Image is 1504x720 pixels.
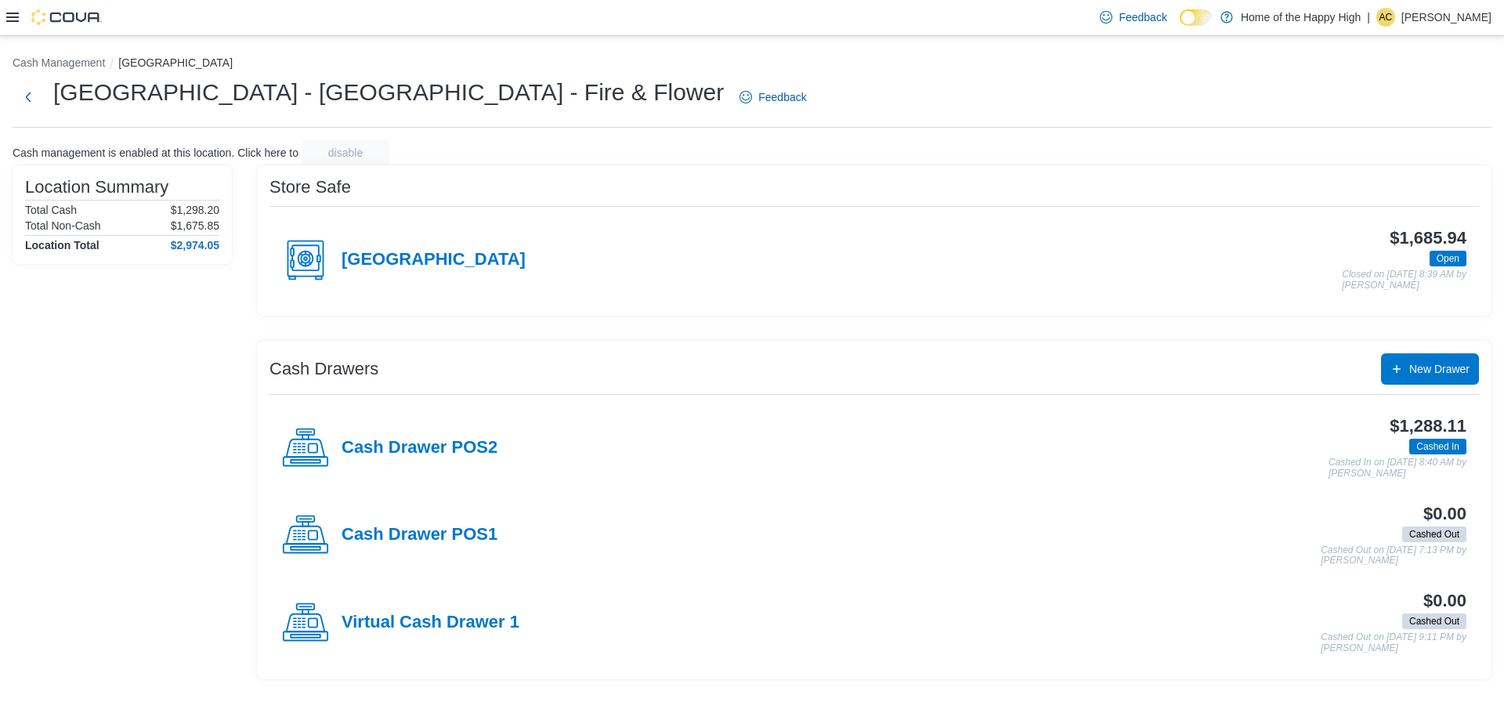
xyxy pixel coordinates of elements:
[171,204,219,216] p: $1,298.20
[31,9,102,25] img: Cova
[1401,8,1491,27] p: [PERSON_NAME]
[1381,353,1479,385] button: New Drawer
[342,250,526,270] h4: [GEOGRAPHIC_DATA]
[342,613,519,633] h4: Virtual Cash Drawer 1
[758,89,806,105] span: Feedback
[13,56,105,69] button: Cash Management
[1390,417,1466,436] h3: $1,288.11
[118,56,233,69] button: [GEOGRAPHIC_DATA]
[1367,8,1370,27] p: |
[1321,632,1466,653] p: Cashed Out on [DATE] 9:11 PM by [PERSON_NAME]
[1094,2,1173,33] a: Feedback
[1321,545,1466,566] p: Cashed Out on [DATE] 7:13 PM by [PERSON_NAME]
[1423,505,1466,523] h3: $0.00
[733,81,812,113] a: Feedback
[1409,439,1466,454] span: Cashed In
[13,147,298,159] p: Cash management is enabled at this location. Click here to
[269,178,351,197] h3: Store Safe
[1409,614,1459,628] span: Cashed Out
[13,55,1491,74] nav: An example of EuiBreadcrumbs
[342,525,497,545] h4: Cash Drawer POS1
[1402,526,1466,542] span: Cashed Out
[1402,613,1466,629] span: Cashed Out
[25,219,101,232] h6: Total Non-Cash
[1329,458,1466,479] p: Cashed In on [DATE] 8:40 AM by [PERSON_NAME]
[1379,8,1393,27] span: AC
[302,140,389,165] button: disable
[1241,8,1361,27] p: Home of the Happy High
[1180,9,1213,26] input: Dark Mode
[171,239,219,251] h4: $2,974.05
[25,239,99,251] h4: Location Total
[328,145,363,161] span: disable
[1409,361,1470,377] span: New Drawer
[1342,270,1466,291] p: Closed on [DATE] 8:39 AM by [PERSON_NAME]
[1376,8,1395,27] div: Allan Cawthorne
[25,204,77,216] h6: Total Cash
[1416,440,1459,454] span: Cashed In
[171,219,219,232] p: $1,675.85
[25,178,168,197] h3: Location Summary
[1423,592,1466,610] h3: $0.00
[1409,527,1459,541] span: Cashed Out
[1119,9,1166,25] span: Feedback
[13,81,44,113] button: Next
[1437,251,1459,266] span: Open
[1390,229,1466,248] h3: $1,685.94
[1430,251,1466,266] span: Open
[53,77,724,108] h1: [GEOGRAPHIC_DATA] - [GEOGRAPHIC_DATA] - Fire & Flower
[342,438,497,458] h4: Cash Drawer POS2
[269,360,378,378] h3: Cash Drawers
